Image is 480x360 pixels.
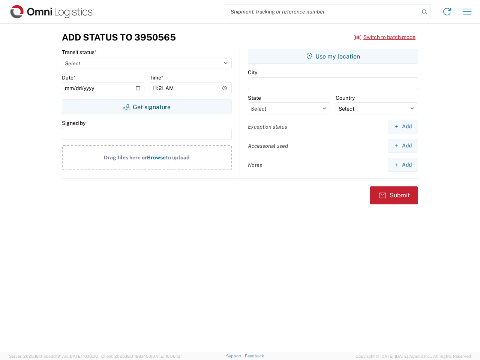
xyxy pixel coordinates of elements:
[101,354,180,358] span: Client: 2025.18.0-198a450
[151,354,180,358] span: [DATE] 10:06:13
[248,142,288,149] label: Accessorial used
[388,120,418,133] button: Add
[248,162,262,168] label: Notes
[62,74,76,81] label: Date
[248,69,257,76] label: City
[150,74,163,81] label: Time
[62,120,85,126] label: Signed by
[245,354,264,358] a: Feedback
[62,32,176,43] h3: Add Status to 3950565
[62,49,97,55] label: Transit status
[355,353,471,360] span: Copyright © [DATE]-[DATE] Agistix Inc., All Rights Reserved
[147,154,166,160] span: Browse
[354,31,415,43] button: Switch to batch mode
[248,123,287,130] label: Exception status
[388,139,418,153] button: Add
[62,99,232,114] button: Get signature
[370,186,418,204] button: Submit
[104,154,147,160] span: Drag files here or
[69,354,98,358] span: [DATE] 10:10:00
[225,4,419,19] input: Shipment, tracking or reference number
[248,49,418,64] button: Use my location
[248,94,261,101] label: State
[166,154,190,160] span: to upload
[388,158,418,172] button: Add
[9,354,98,358] span: Server: 2025.18.0-a0edd1917ac
[226,354,245,358] a: Support
[336,94,355,101] label: Country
